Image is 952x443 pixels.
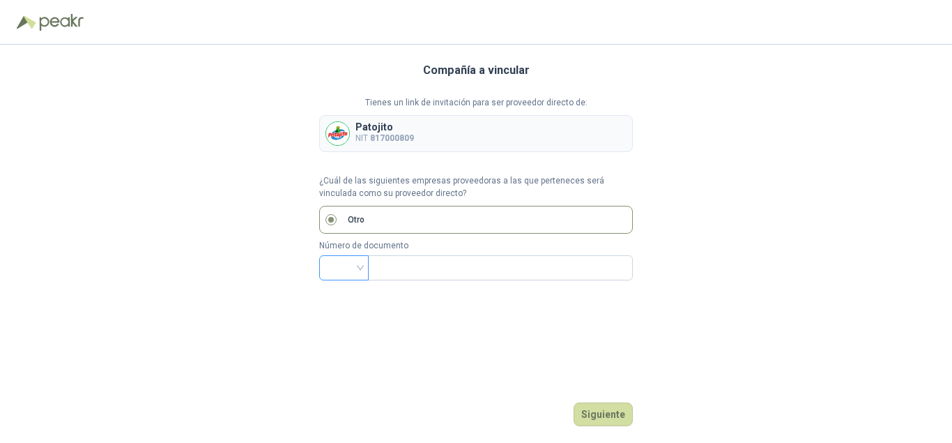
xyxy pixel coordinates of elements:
[319,239,633,253] p: Número de documento
[574,403,633,426] button: Siguiente
[319,96,633,110] p: Tienes un link de invitación para ser proveedor directo de:
[370,133,414,143] b: 817000809
[348,213,364,227] p: Otro
[355,132,414,145] p: NIT
[319,174,633,201] p: ¿Cuál de las siguientes empresas proveedoras a las que perteneces será vinculada como su proveedo...
[423,61,530,80] h3: Compañía a vincular
[39,14,84,31] img: Peakr
[326,122,349,145] img: Company Logo
[17,15,36,29] img: Logo
[355,122,414,132] p: Patojito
